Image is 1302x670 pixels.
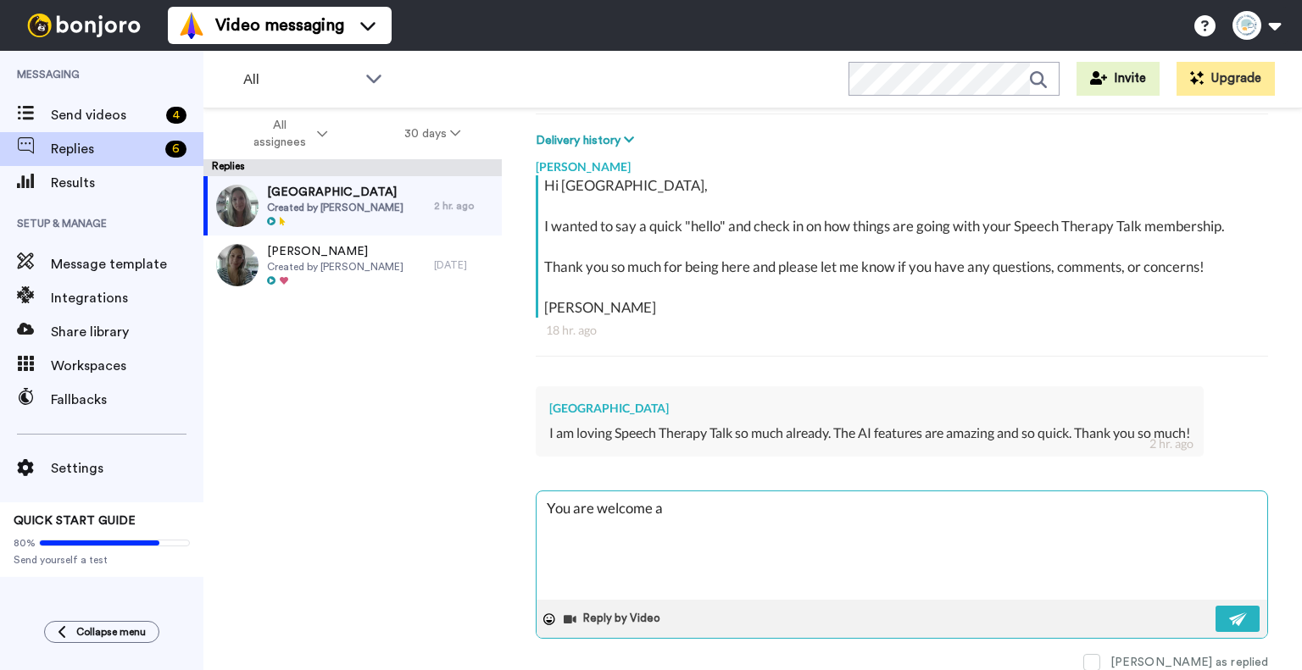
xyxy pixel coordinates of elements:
a: [GEOGRAPHIC_DATA]Created by [PERSON_NAME]2 hr. ago [203,176,502,235]
div: 4 [166,107,186,124]
button: Delivery history [536,131,639,150]
img: send-white.svg [1229,612,1248,626]
span: Settings [51,458,203,479]
textarea: You are welcome a [537,491,1267,600]
span: Replies [51,139,159,159]
div: [DATE] [434,258,493,272]
img: 1b99856f-9be3-43ad-9fdf-2bf9eeb90ca5-thumb.jpg [216,244,259,286]
div: 2 hr. ago [1149,435,1193,452]
div: [PERSON_NAME] [536,150,1268,175]
div: Hi [GEOGRAPHIC_DATA], I wanted to say a quick "hello" and check in on how things are going with y... [544,175,1264,318]
span: Results [51,173,203,193]
span: All assignees [245,117,314,151]
span: Workspaces [51,356,203,376]
span: QUICK START GUIDE [14,515,136,527]
button: Collapse menu [44,621,159,643]
span: Collapse menu [76,625,146,639]
span: [GEOGRAPHIC_DATA] [267,184,403,201]
div: Replies [203,159,502,176]
span: Fallbacks [51,390,203,410]
span: Send videos [51,105,159,125]
span: All [243,69,357,90]
span: Integrations [51,288,203,308]
div: [GEOGRAPHIC_DATA] [549,400,1190,417]
button: All assignees [207,110,366,158]
div: I am loving Speech Therapy Talk so much already. The AI features are amazing and so quick. Thank ... [549,424,1190,443]
span: Created by [PERSON_NAME] [267,201,403,214]
span: [PERSON_NAME] [267,243,403,260]
span: Share library [51,322,203,342]
span: Send yourself a test [14,553,190,567]
span: Message template [51,254,203,274]
span: 80% [14,536,36,550]
div: 2 hr. ago [434,199,493,213]
button: Reply by Video [562,606,665,632]
img: vm-color.svg [178,12,205,39]
button: Upgrade [1177,62,1275,96]
a: [PERSON_NAME]Created by [PERSON_NAME][DATE] [203,235,502,295]
img: bj-logo-header-white.svg [20,14,147,37]
div: 6 [165,141,186,158]
span: Created by [PERSON_NAME] [267,260,403,274]
div: 18 hr. ago [546,322,1258,339]
button: Invite [1077,62,1160,96]
img: f8109c77-4113-4b96-9cc9-5b6005454e31-thumb.jpg [216,185,259,227]
span: Video messaging [215,14,344,37]
button: 30 days [366,119,499,149]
